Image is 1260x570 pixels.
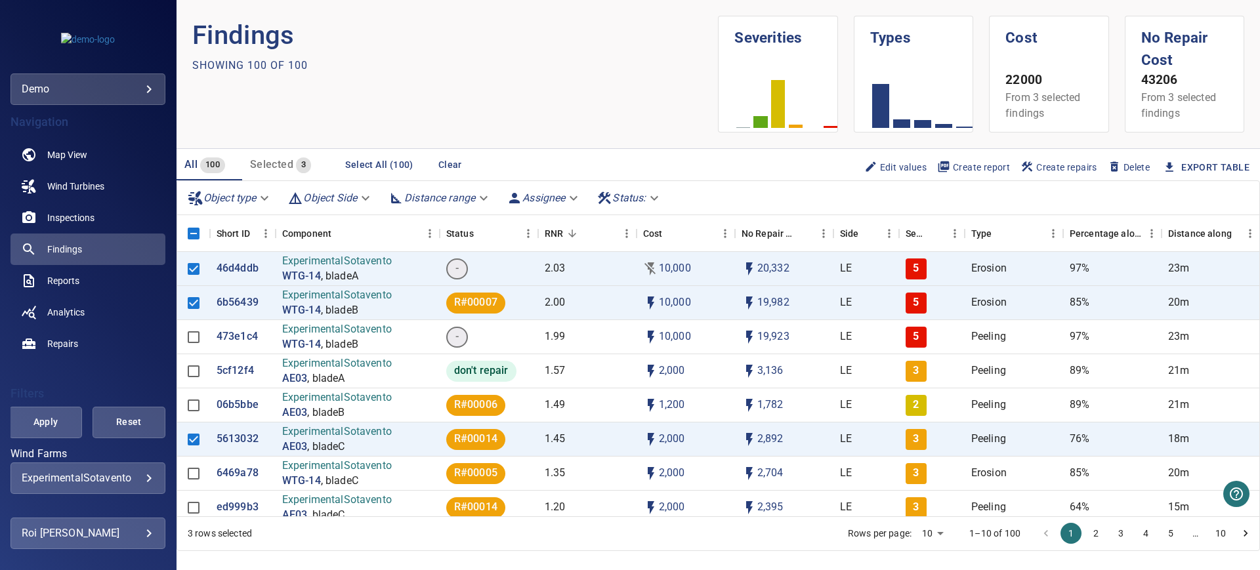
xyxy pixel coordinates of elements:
svg: Auto impact [742,363,757,379]
em: Object Side [303,192,357,204]
button: Select All (100) [340,153,418,177]
span: R#00005 [446,466,505,481]
p: 3 [913,466,919,481]
p: Erosion [971,466,1007,481]
span: From 3 selected findings [1141,91,1216,119]
div: Component [282,215,331,252]
svg: Auto impact [742,295,757,311]
div: R#00007 [446,293,505,314]
p: LE [840,466,852,481]
div: demo [10,73,165,105]
span: Reset [109,414,149,430]
div: Repair Now Ratio: The ratio of the additional incurred cost of repair in 1 year and the cost of r... [545,215,563,252]
p: AE03 [282,371,308,386]
span: Apply [26,414,66,430]
div: Status: [591,186,667,209]
p: 2,000 [659,466,685,481]
button: Sort [331,224,350,243]
p: AE03 [282,405,308,420]
p: , bladeB [307,405,345,420]
p: LE [840,500,852,515]
em: Assignee [522,192,565,204]
div: … [1185,527,1206,540]
span: - [448,329,467,344]
div: Type [965,215,1063,252]
button: Export Table [1155,155,1260,180]
span: Repairs [47,337,78,350]
p: 3,136 [757,363,784,378]
button: Reset [93,407,165,438]
button: Menu [715,224,735,243]
div: Cost [637,215,735,252]
p: ExperimentalSotavento [282,322,392,337]
button: Sort [795,224,814,243]
div: Object type [182,186,278,209]
div: Assignee [501,186,586,209]
p: ExperimentalSotavento [282,254,392,269]
p: 97% [1070,329,1089,344]
h1: No Repair Cost [1141,16,1228,71]
button: Menu [879,224,899,243]
p: ExperimentalSotavento [282,390,392,405]
a: WTG-14 [282,337,321,352]
span: Create repairs [1020,160,1097,174]
a: ed999b3 [217,500,259,515]
svg: Auto cost [643,295,659,311]
button: Menu [945,224,965,243]
p: , bladeC [307,508,345,523]
div: R#00014 [446,497,505,518]
p: LE [840,432,852,447]
p: 5 [913,329,919,344]
span: Findings [47,243,82,256]
span: Reports [47,274,79,287]
p: LE [840,397,852,413]
span: Analytics [47,306,85,319]
p: , bladeA [307,371,345,386]
a: windturbines noActive [10,171,165,202]
a: findings active [10,234,165,265]
h1: Types [870,16,957,49]
p: 10,000 [659,261,691,276]
a: 5cf12f4 [217,363,254,378]
div: Percentage along [1063,215,1162,252]
p: Peeling [971,500,1006,515]
p: , bladeB [321,337,358,352]
div: demo [22,79,154,100]
p: , bladeB [321,303,358,318]
a: AE03 [282,508,308,523]
button: Sort [927,224,945,243]
div: 10 [917,524,948,543]
span: Create report [937,160,1010,174]
div: Status [440,215,538,252]
p: 1.57 [545,363,566,378]
a: Export Table [1181,159,1249,176]
p: 89% [1070,363,1089,378]
p: 473e1c4 [217,329,258,344]
p: 3 [913,500,919,515]
a: inspections noActive [10,202,165,234]
button: Menu [256,224,276,243]
div: R#00006 [446,395,505,416]
p: 89% [1070,397,1089,413]
button: Menu [617,224,637,243]
div: Projected additional costs incurred by waiting 1 year to repair. This is a function of possible i... [742,215,795,252]
p: 10,000 [659,295,691,310]
a: AE03 [282,439,308,455]
p: 22000 [1005,71,1092,90]
p: 21m [1168,363,1189,378]
button: Sort [474,224,492,243]
p: 23m [1168,261,1189,276]
div: RNR [538,215,637,252]
p: Peeling [971,363,1006,378]
em: Object type [203,192,257,204]
p: 3 [913,432,919,447]
p: WTG-14 [282,303,321,318]
p: 10,000 [659,329,691,344]
p: LE [840,363,852,378]
p: ExperimentalSotavento [282,458,392,474]
div: R#00014 [446,429,505,450]
p: 2,000 [659,500,685,515]
button: Go to next page [1235,523,1256,544]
